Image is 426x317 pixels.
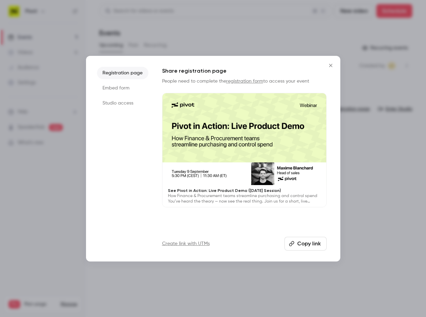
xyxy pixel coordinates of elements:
[162,93,327,208] a: See Pivot in Action: Live Product Demo ([DATE] Session)How Finance & Procurement teams streamline...
[168,193,321,204] p: How Finance & Procurement teams streamline purchasing and control spend You’ve heard the theory —...
[162,240,210,247] a: Create link with UTMs
[97,67,148,79] li: Registration page
[97,82,148,94] li: Embed form
[168,188,321,193] p: See Pivot in Action: Live Product Demo ([DATE] Session)
[226,79,263,84] a: registration form
[97,97,148,109] li: Studio access
[162,78,327,85] p: People need to complete the to access your event
[324,59,338,72] button: Close
[284,237,327,251] button: Copy link
[162,67,327,75] h1: Share registration page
